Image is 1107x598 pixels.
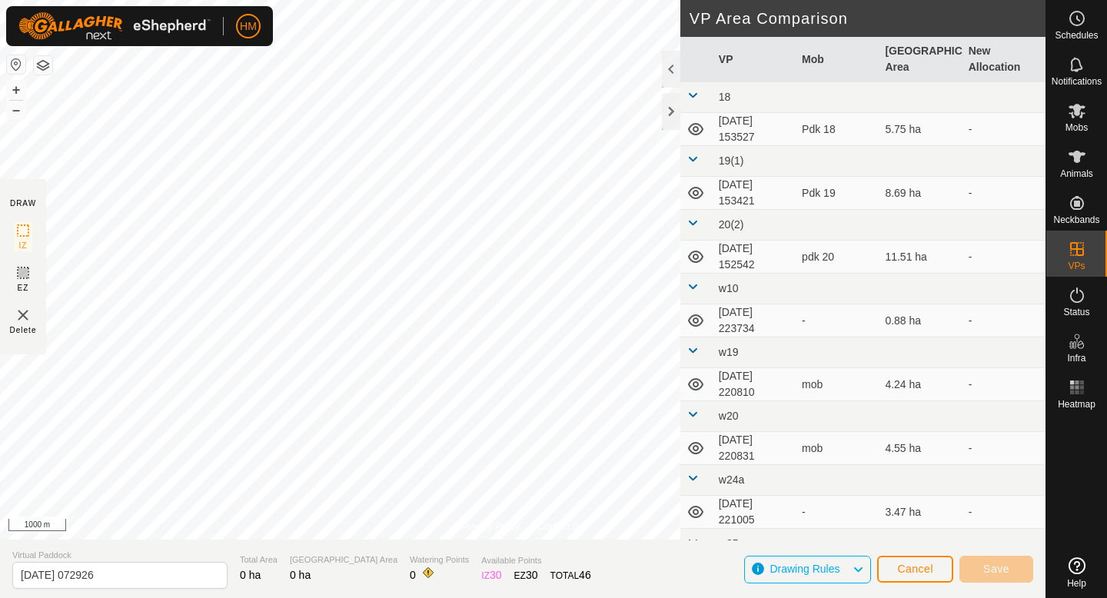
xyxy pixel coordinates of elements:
td: [DATE] 153421 [713,177,796,210]
span: [GEOGRAPHIC_DATA] Area [290,553,397,566]
span: EZ [18,282,29,294]
span: 20(2) [719,218,744,231]
span: Heatmap [1058,400,1095,409]
div: DRAW [10,198,36,209]
span: Cancel [897,563,933,575]
td: 4.24 ha [879,368,962,401]
span: Status [1063,307,1089,317]
td: 0.88 ha [879,304,962,337]
div: TOTAL [550,567,591,583]
span: Neckbands [1053,215,1099,224]
span: Animals [1060,169,1093,178]
span: Notifications [1052,77,1102,86]
span: 0 [410,569,416,581]
div: Pdk 18 [802,121,873,138]
span: w10 [719,282,739,294]
span: 19(1) [719,154,744,167]
div: - [802,313,873,329]
h2: VP Area Comparison [690,9,1045,28]
td: - [962,241,1045,274]
div: Pdk 19 [802,185,873,201]
span: 18 [719,91,731,103]
div: IZ [481,567,501,583]
td: [DATE] 153527 [713,113,796,146]
img: VP [14,306,32,324]
button: Reset Map [7,55,25,74]
td: - [962,432,1045,465]
span: Schedules [1055,31,1098,40]
td: - [962,304,1045,337]
span: HM [240,18,257,35]
td: [DATE] 221005 [713,496,796,529]
button: Map Layers [34,56,52,75]
a: Help [1046,551,1107,594]
span: Help [1067,579,1086,588]
td: [DATE] 223734 [713,304,796,337]
span: 30 [526,569,538,581]
span: w24a [719,473,744,486]
a: Contact Us [538,520,583,533]
span: 46 [579,569,591,581]
td: 8.69 ha [879,177,962,210]
td: 4.55 ha [879,432,962,465]
td: [DATE] 220831 [713,432,796,465]
span: 30 [490,569,502,581]
td: - [962,177,1045,210]
th: Mob [796,37,879,82]
th: New Allocation [962,37,1045,82]
span: Drawing Rules [770,563,839,575]
td: 11.51 ha [879,241,962,274]
button: Save [959,556,1033,583]
span: Available Points [481,554,590,567]
td: - [962,368,1045,401]
img: Gallagher Logo [18,12,211,40]
span: Delete [10,324,37,336]
span: Mobs [1065,123,1088,132]
td: 5.75 ha [879,113,962,146]
div: pdk 20 [802,249,873,265]
button: Cancel [877,556,953,583]
button: – [7,101,25,119]
div: EZ [514,567,538,583]
span: IZ [19,240,28,251]
span: Virtual Paddock [12,549,228,562]
span: 0 ha [290,569,311,581]
span: w25 [719,537,739,550]
span: Save [983,563,1009,575]
span: 0 ha [240,569,261,581]
td: - [962,496,1045,529]
span: w20 [719,410,739,422]
span: Total Area [240,553,278,566]
span: Infra [1067,354,1085,363]
td: [DATE] 152542 [713,241,796,274]
th: [GEOGRAPHIC_DATA] Area [879,37,962,82]
div: mob [802,377,873,393]
button: + [7,81,25,99]
span: Watering Points [410,553,469,566]
th: VP [713,37,796,82]
span: VPs [1068,261,1085,271]
td: 3.47 ha [879,496,962,529]
div: mob [802,440,873,457]
div: - [802,504,873,520]
td: [DATE] 220810 [713,368,796,401]
a: Privacy Policy [462,520,520,533]
td: - [962,113,1045,146]
span: w19 [719,346,739,358]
